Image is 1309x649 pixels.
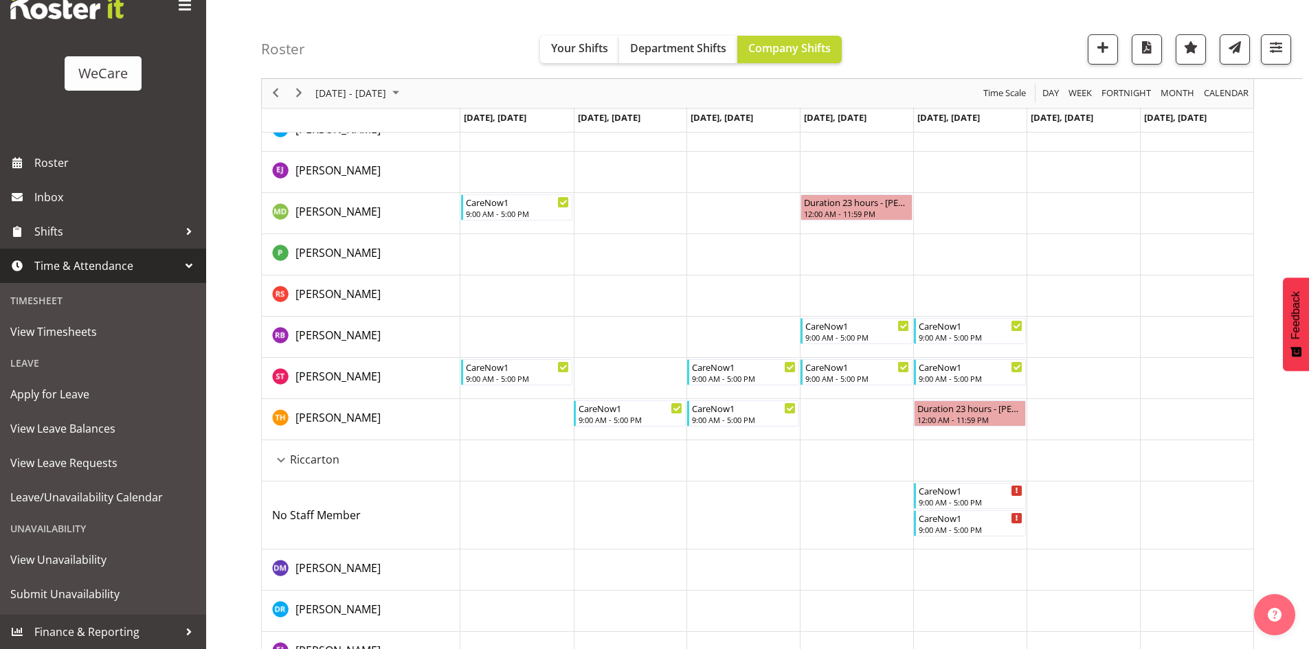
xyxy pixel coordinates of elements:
span: [DATE], [DATE] [1144,111,1207,124]
button: Month [1202,85,1251,102]
div: Ruby Beaumont"s event - CareNow1 Begin From Thursday, November 27, 2025 at 9:00:00 AM GMT+13:00 E... [801,318,913,344]
div: Timesheet [3,286,203,315]
td: Tillie Hollyer resource [262,399,460,440]
td: Pooja Prabhu resource [262,234,460,275]
div: 9:00 AM - 5:00 PM [919,373,1022,384]
span: [PERSON_NAME] [295,245,381,260]
td: Deepti Mahajan resource [262,549,460,591]
a: View Leave Requests [3,446,203,480]
span: Your Shifts [551,41,608,56]
button: Send a list of all shifts for the selected filtered period to all rostered employees. [1220,34,1250,65]
td: Deepti Raturi resource [262,591,460,632]
span: Riccarton [290,451,339,468]
span: Shifts [34,221,179,242]
div: CareNow1 [919,360,1022,374]
div: November 24 - 30, 2025 [311,79,407,108]
a: Apply for Leave [3,377,203,411]
span: View Leave Requests [10,453,196,473]
button: Feedback - Show survey [1283,277,1309,371]
button: Fortnight [1099,85,1154,102]
div: 9:00 AM - 5:00 PM [805,332,909,343]
span: [PERSON_NAME] [295,122,381,137]
span: [PERSON_NAME] [295,602,381,617]
span: View Unavailability [10,549,196,570]
div: CareNow1 [805,360,909,374]
a: [PERSON_NAME] [295,560,381,576]
span: Day [1041,85,1060,102]
span: Company Shifts [748,41,831,56]
div: Duration 23 hours - [PERSON_NAME] [917,401,1022,415]
div: 9:00 AM - 5:00 PM [692,373,796,384]
span: [PERSON_NAME] [295,369,381,384]
span: View Timesheets [10,321,196,342]
div: CareNow1 [692,360,796,374]
td: Marie-Claire Dickson-Bakker resource [262,193,460,234]
a: [PERSON_NAME] [295,368,381,385]
div: 9:00 AM - 5:00 PM [919,524,1022,535]
a: Leave/Unavailability Calendar [3,480,203,514]
button: Timeline Month [1159,85,1197,102]
div: 9:00 AM - 5:00 PM [466,208,570,219]
div: 9:00 AM - 5:00 PM [466,373,570,384]
span: [PERSON_NAME] [295,204,381,219]
button: Highlight an important date within the roster. [1176,34,1206,65]
button: Download a PDF of the roster according to the set date range. [1132,34,1162,65]
div: previous period [264,79,287,108]
div: Simone Turner"s event - CareNow1 Begin From Monday, November 24, 2025 at 9:00:00 AM GMT+13:00 End... [461,359,573,385]
span: calendar [1202,85,1250,102]
a: Submit Unavailability [3,577,203,611]
img: help-xxl-2.png [1268,608,1282,622]
div: Duration 23 hours - [PERSON_NAME] [804,195,909,209]
div: 9:00 AM - 5:00 PM [692,414,796,425]
span: Roster [34,152,199,173]
div: Leave [3,349,203,377]
span: Leave/Unavailability Calendar [10,487,196,508]
a: No Staff Member [272,507,361,523]
div: Unavailability [3,514,203,543]
div: Simone Turner"s event - CareNow1 Begin From Wednesday, November 26, 2025 at 9:00:00 AM GMT+13:00 ... [687,359,799,385]
span: [PERSON_NAME] [295,410,381,425]
div: 12:00 AM - 11:59 PM [804,208,909,219]
td: Ruby Beaumont resource [262,317,460,358]
button: Company Shifts [737,36,842,63]
div: Ruby Beaumont"s event - CareNow1 Begin From Friday, November 28, 2025 at 9:00:00 AM GMT+13:00 End... [914,318,1026,344]
button: November 2025 [313,85,405,102]
span: Submit Unavailability [10,584,196,604]
button: Filter Shifts [1261,34,1291,65]
a: [PERSON_NAME] [295,601,381,617]
div: CareNow1 [919,483,1022,497]
td: Ella Jarvis resource [262,152,460,193]
div: CareNow1 [805,319,909,332]
span: Month [1159,85,1196,102]
div: 9:00 AM - 5:00 PM [919,497,1022,508]
div: Tillie Hollyer"s event - Duration 23 hours - Tillie Hollyer Begin From Friday, November 28, 2025 ... [914,400,1026,426]
td: Riccarton resource [262,440,460,481]
div: 9:00 AM - 5:00 PM [579,414,682,425]
div: 9:00 AM - 5:00 PM [919,332,1022,343]
div: Simone Turner"s event - CareNow1 Begin From Friday, November 28, 2025 at 9:00:00 AM GMT+13:00 End... [914,359,1026,385]
a: View Timesheets [3,315,203,349]
div: next period [287,79,311,108]
button: Timeline Day [1040,85,1062,102]
a: [PERSON_NAME] [295,203,381,220]
div: CareNow1 [919,511,1022,525]
div: Tillie Hollyer"s event - CareNow1 Begin From Tuesday, November 25, 2025 at 9:00:00 AM GMT+13:00 E... [574,400,686,426]
button: Previous [267,85,285,102]
span: Inbox [34,187,199,207]
div: Simone Turner"s event - CareNow1 Begin From Thursday, November 27, 2025 at 9:00:00 AM GMT+13:00 E... [801,359,913,385]
h4: Roster [261,41,305,57]
div: CareNow1 [919,319,1022,332]
span: [DATE], [DATE] [1031,111,1093,124]
button: Next [290,85,309,102]
span: No Staff Member [272,508,361,523]
a: [PERSON_NAME] [295,409,381,426]
button: Timeline Week [1066,85,1095,102]
a: [PERSON_NAME] [295,327,381,343]
span: [DATE], [DATE] [464,111,526,124]
button: Time Scale [981,85,1029,102]
button: Department Shifts [619,36,737,63]
button: Add a new shift [1088,34,1118,65]
span: [PERSON_NAME] [295,163,381,178]
span: Time Scale [982,85,1027,102]
span: [DATE], [DATE] [691,111,753,124]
